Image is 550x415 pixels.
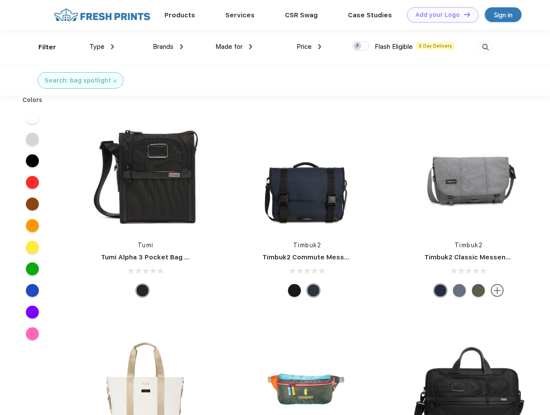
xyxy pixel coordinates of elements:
[262,253,378,261] a: Timbuk2 Commute Messenger Bag
[44,76,111,85] div: Search: bag spotlight
[434,284,447,297] div: Eco Nautical
[88,117,203,232] img: func=resize&h=266
[138,242,154,249] a: Tumi
[164,11,195,19] a: Products
[111,44,114,49] img: dropdown.png
[485,7,522,22] a: Sign in
[215,43,243,51] span: Made for
[249,44,252,49] img: dropdown.png
[472,284,485,297] div: Eco Army
[16,96,49,105] div: Colors
[494,10,512,20] div: Sign in
[38,42,56,52] div: Filter
[491,284,504,297] img: more.svg
[297,43,312,51] span: Price
[101,253,202,261] a: Tumi Alpha 3 Pocket Bag Small
[424,253,531,261] a: Timbuk2 Classic Messenger Bag
[89,43,104,51] span: Type
[51,7,153,22] img: fo%20logo%202.webp
[416,42,455,50] span: 5 Day Delivery
[307,284,320,297] div: Eco Nautical
[136,284,149,297] div: Black
[288,284,301,297] div: Eco Black
[180,44,183,49] img: dropdown.png
[464,12,470,17] img: DT
[478,40,493,54] img: desktop_search.svg
[415,11,460,19] div: Add your Logo
[318,44,321,49] img: dropdown.png
[250,117,364,232] img: func=resize&h=266
[455,242,483,249] a: Timbuk2
[411,117,526,232] img: func=resize&h=266
[153,43,174,51] span: Brands
[453,284,466,297] div: Eco Lightbeam
[114,80,117,83] img: filter_cancel.svg
[293,242,322,249] a: Timbuk2
[375,43,413,51] span: Flash Eligible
